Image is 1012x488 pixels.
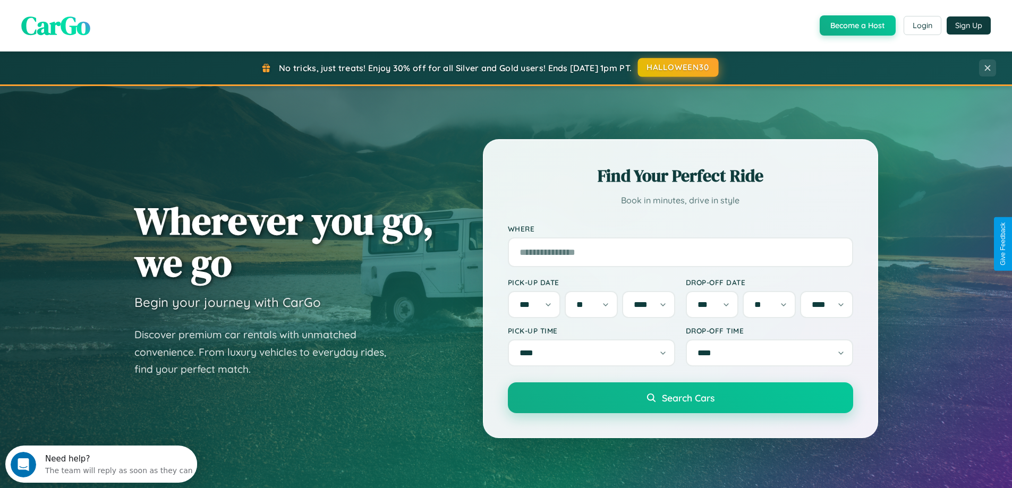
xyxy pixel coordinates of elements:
[686,278,853,287] label: Drop-off Date
[508,326,675,335] label: Pick-up Time
[508,164,853,187] h2: Find Your Perfect Ride
[4,4,198,33] div: Open Intercom Messenger
[820,15,896,36] button: Become a Host
[134,294,321,310] h3: Begin your journey with CarGo
[21,8,90,43] span: CarGo
[11,452,36,477] iframe: Intercom live chat
[904,16,941,35] button: Login
[686,326,853,335] label: Drop-off Time
[134,200,434,284] h1: Wherever you go, we go
[638,58,719,77] button: HALLOWEEN30
[508,382,853,413] button: Search Cars
[508,193,853,208] p: Book in minutes, drive in style
[279,63,632,73] span: No tricks, just treats! Enjoy 30% off for all Silver and Gold users! Ends [DATE] 1pm PT.
[134,326,400,378] p: Discover premium car rentals with unmatched convenience. From luxury vehicles to everyday rides, ...
[40,18,188,29] div: The team will reply as soon as they can
[999,222,1007,266] div: Give Feedback
[662,392,715,404] span: Search Cars
[947,16,991,35] button: Sign Up
[40,9,188,18] div: Need help?
[5,446,197,483] iframe: Intercom live chat discovery launcher
[508,224,853,233] label: Where
[508,278,675,287] label: Pick-up Date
